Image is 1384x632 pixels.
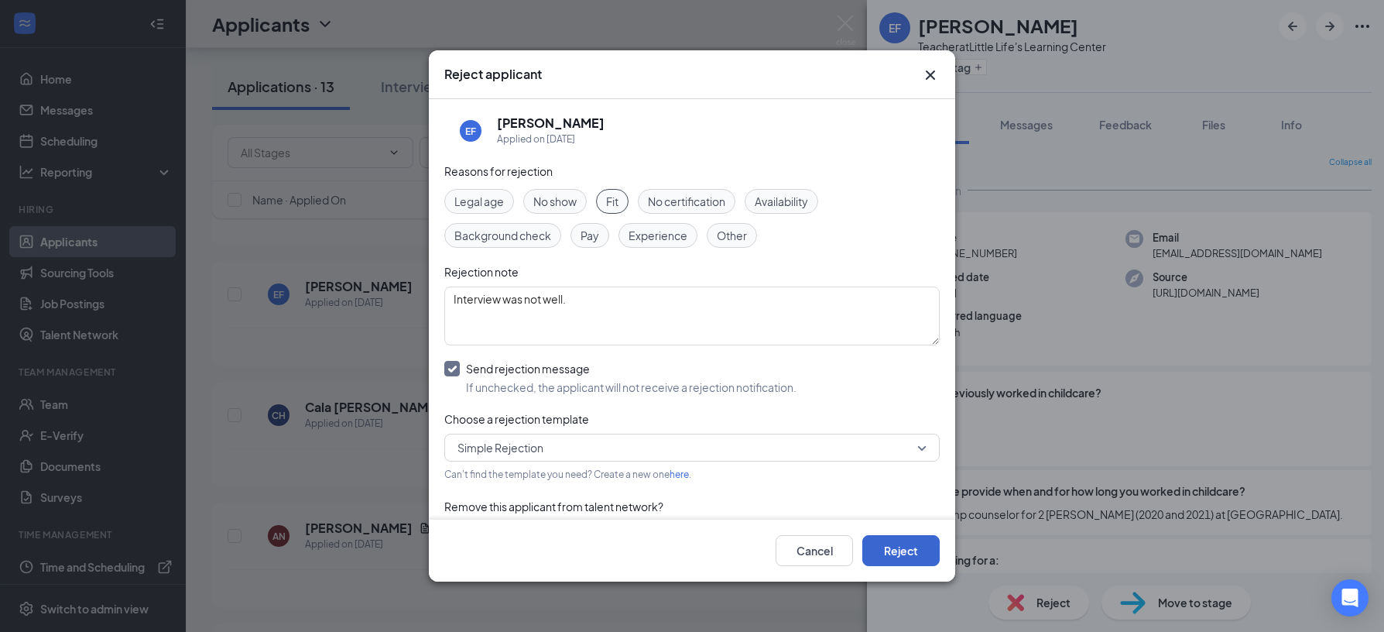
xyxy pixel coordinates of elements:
span: Rejection note [444,265,519,279]
textarea: Interview was not well. [444,287,940,345]
svg: Cross [921,66,940,84]
span: Legal age [454,193,504,210]
span: Reasons for rejection [444,164,553,178]
span: No certification [648,193,725,210]
span: Experience [629,227,687,244]
span: Simple Rejection [457,436,543,459]
h3: Reject applicant [444,66,542,83]
span: Background check [454,227,551,244]
div: Open Intercom Messenger [1331,579,1369,617]
button: Reject [862,535,940,566]
span: Can't find the template you need? Create a new one . [444,469,691,480]
div: Applied on [DATE] [497,132,605,147]
span: No show [533,193,577,210]
span: Fit [606,193,618,210]
a: here [670,469,689,480]
h5: [PERSON_NAME] [497,115,605,132]
button: Close [921,66,940,84]
div: EF [465,125,476,138]
button: Cancel [776,535,853,566]
span: Choose a rejection template [444,412,589,426]
span: Remove this applicant from talent network? [444,500,663,513]
span: Other [717,227,747,244]
span: Availability [755,193,808,210]
span: Pay [581,227,599,244]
